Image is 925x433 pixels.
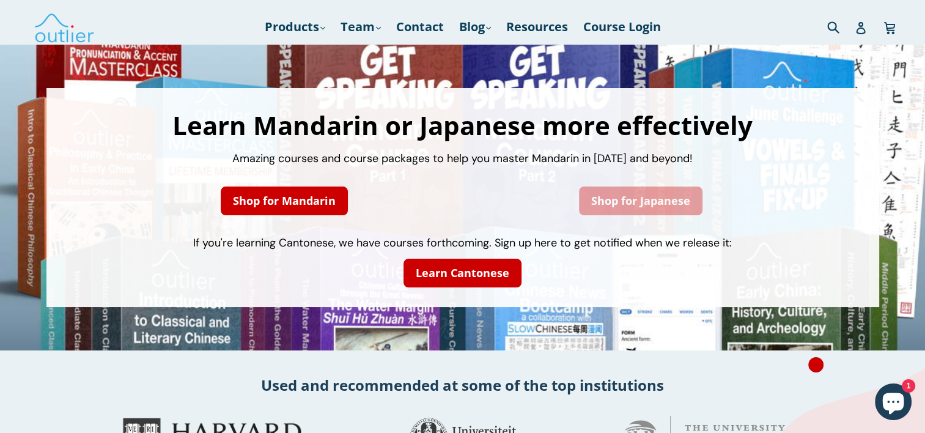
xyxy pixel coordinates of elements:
[579,187,702,215] a: Shop for Japanese
[390,16,450,38] a: Contact
[34,9,95,45] img: Outlier Linguistics
[59,113,867,138] h1: Learn Mandarin or Japanese more effectively
[334,16,387,38] a: Team
[453,16,497,38] a: Blog
[221,187,348,215] a: Shop for Mandarin
[500,16,574,38] a: Resources
[232,151,693,166] span: Amazing courses and course packages to help you master Mandarin in [DATE] and beyond!
[193,235,732,250] span: If you're learning Cantonese, we have courses forthcoming. Sign up here to get notified when we r...
[824,14,858,39] input: Search
[404,259,521,287] a: Learn Cantonese
[577,16,667,38] a: Course Login
[259,16,331,38] a: Products
[871,383,915,423] inbox-online-store-chat: Shopify online store chat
